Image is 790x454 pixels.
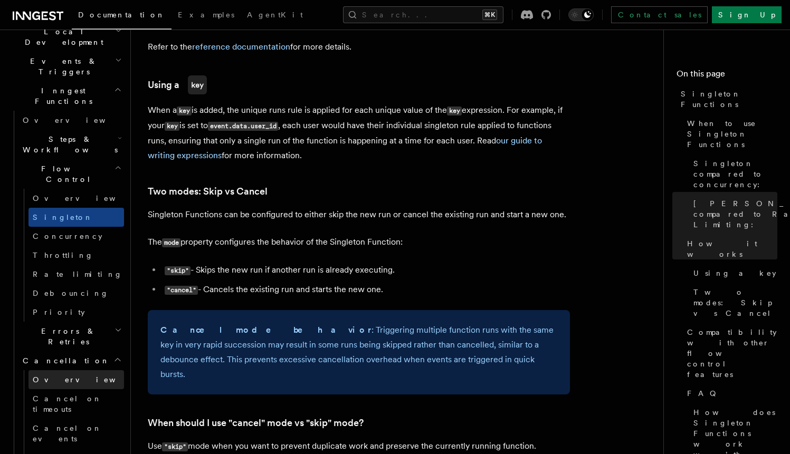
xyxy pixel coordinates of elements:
[33,232,102,240] span: Concurrency
[687,388,721,399] span: FAQ
[148,184,268,199] a: Two modes: Skip vs Cancel
[611,6,708,23] a: Contact sales
[18,130,124,159] button: Steps & Workflows
[18,189,124,322] div: Flow Control
[482,9,497,20] kbd: ⌘K
[148,235,570,250] p: The property configures the behavior of the Singleton Function:
[693,287,777,318] span: Two modes: Skip vs Cancel
[162,442,188,451] code: "skip"
[677,84,777,114] a: Singleton Functions
[683,323,777,384] a: Compatibility with other flow control features
[165,266,191,275] code: "skip"
[165,122,179,131] code: key
[177,107,192,115] code: key
[161,263,570,278] li: - Skips the new run if another run is already executing.
[18,159,124,189] button: Flow Control
[677,67,777,84] h4: On this page
[28,208,124,227] a: Singleton
[33,194,141,202] span: Overview
[28,303,124,322] a: Priority
[447,107,462,115] code: key
[28,265,124,284] a: Rate limiting
[18,134,118,155] span: Steps & Workflows
[78,11,165,19] span: Documentation
[687,118,777,150] span: When to use Singleton Functions
[28,284,124,303] a: Debouncing
[208,122,278,131] code: event.data.user_id
[28,370,124,389] a: Overview
[148,416,364,430] a: When should I use "cancel" mode vs "skip" mode?
[188,75,207,94] code: key
[148,103,570,163] p: When a is added, the unique runs rule is applied for each unique value of the expression. For exa...
[160,325,372,335] strong: Cancel mode behavior
[18,163,115,185] span: Flow Control
[343,6,503,23] button: Search...⌘K
[161,282,570,297] li: - Cancels the existing run and starts the new one.
[72,3,172,30] a: Documentation
[18,351,124,370] button: Cancellation
[689,264,777,283] a: Using a key
[33,424,102,443] span: Cancel on events
[33,213,93,221] span: Singleton
[8,56,115,77] span: Events & Triggers
[165,286,198,295] code: "cancel"
[33,270,122,278] span: Rate limiting
[683,114,777,154] a: When to use Singleton Functions
[689,283,777,323] a: Two modes: Skip vs Cancel
[33,394,102,413] span: Cancel on timeouts
[693,268,776,278] span: Using a key
[693,158,777,190] span: Singleton compared to concurrency:
[33,251,93,259] span: Throttling
[28,246,124,265] a: Throttling
[28,419,124,448] a: Cancel on events
[28,227,124,246] a: Concurrency
[687,327,777,380] span: Compatibility with other flow control features
[8,26,115,47] span: Local Development
[8,52,124,81] button: Events & Triggers
[712,6,782,23] a: Sign Up
[28,389,124,419] a: Cancel on timeouts
[172,3,241,28] a: Examples
[33,375,141,384] span: Overview
[247,11,303,19] span: AgentKit
[8,85,114,107] span: Inngest Functions
[148,207,570,222] p: Singleton Functions can be configured to either skip the new run or cancel the existing run and s...
[689,194,777,234] a: [PERSON_NAME] compared to Rate Limiting:
[18,322,124,351] button: Errors & Retries
[8,22,124,52] button: Local Development
[8,81,124,111] button: Inngest Functions
[192,42,290,52] a: reference documentation
[18,355,110,366] span: Cancellation
[683,234,777,264] a: How it works
[162,238,180,247] code: mode
[689,154,777,194] a: Singleton compared to concurrency:
[241,3,309,28] a: AgentKit
[148,40,570,54] p: Refer to the for more details.
[18,111,124,130] a: Overview
[683,384,777,403] a: FAQ
[28,189,124,208] a: Overview
[23,116,131,124] span: Overview
[18,326,115,347] span: Errors & Retries
[160,323,557,382] p: : Triggering multiple function runs with the same key in very rapid succession may result in some...
[687,238,777,259] span: How it works
[33,289,109,297] span: Debouncing
[148,75,207,94] a: Using akey
[33,308,85,316] span: Priority
[681,89,777,110] span: Singleton Functions
[568,8,594,21] button: Toggle dark mode
[178,11,234,19] span: Examples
